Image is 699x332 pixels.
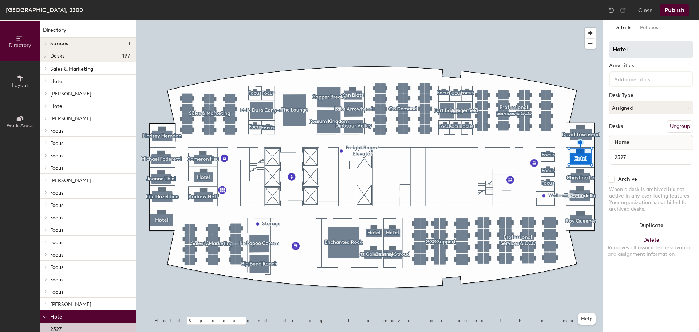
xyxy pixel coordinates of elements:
span: Name [611,136,633,149]
span: Focus [50,140,63,147]
span: Work Areas [7,122,33,129]
div: [GEOGRAPHIC_DATA], 2300 [6,5,83,15]
span: [PERSON_NAME] [50,177,91,184]
span: Focus [50,165,63,171]
button: Publish [660,4,689,16]
span: Focus [50,190,63,196]
span: 11 [126,41,130,47]
span: [PERSON_NAME] [50,116,91,122]
button: Ungroup [667,120,693,133]
span: Focus [50,128,63,134]
button: Policies [636,20,663,35]
button: Duplicate [603,218,699,233]
span: Hotel [50,78,64,85]
button: Details [610,20,636,35]
span: Desks [50,53,64,59]
input: Unnamed desk [611,152,691,162]
span: Focus [50,252,63,258]
span: Directory [9,42,31,48]
span: Focus [50,239,63,246]
button: Help [578,313,596,325]
button: DeleteRemoves all associated reservation and assignment information [603,233,699,265]
span: Sales & Marketing [50,66,93,72]
span: Focus [50,227,63,233]
span: Hotel [50,103,64,109]
span: Focus [50,289,63,295]
span: Focus [50,215,63,221]
span: [PERSON_NAME] [50,301,91,308]
div: Removes all associated reservation and assignment information [608,245,695,258]
h1: Directory [40,26,136,38]
span: Hotel [50,314,64,320]
div: Desk Type [609,93,693,98]
button: Close [638,4,653,16]
span: Layout [12,82,28,89]
span: [PERSON_NAME] [50,91,91,97]
div: Desks [609,124,623,129]
span: Focus [50,264,63,270]
img: Redo [619,7,627,14]
span: Focus [50,202,63,208]
div: Amenities [609,63,693,69]
div: When a desk is archived it's not active in any user-facing features. Your organization is not bil... [609,186,693,212]
span: Spaces [50,41,68,47]
input: Add amenities [613,74,678,83]
div: Archive [618,176,637,182]
span: Focus [50,277,63,283]
img: Undo [608,7,615,14]
span: 197 [122,53,130,59]
span: Focus [50,153,63,159]
button: Assigned [609,101,693,114]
